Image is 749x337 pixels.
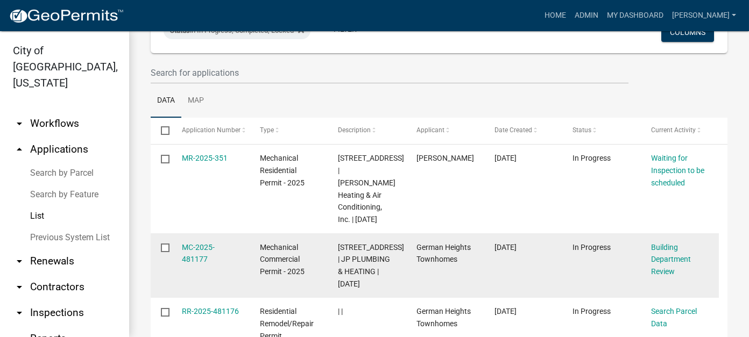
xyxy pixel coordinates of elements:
a: MR-2025-351 [182,154,228,162]
span: Application Number [182,126,241,134]
a: Map [181,84,210,118]
span: Status [170,26,190,34]
span: | | [338,307,343,316]
datatable-header-cell: Current Activity [641,118,719,144]
span: Mechanical Commercial Permit - 2025 [260,243,305,276]
datatable-header-cell: Status [562,118,640,144]
i: arrow_drop_down [13,281,26,293]
input: Search for applications [151,62,628,84]
a: Home [540,5,570,26]
span: Type [260,126,274,134]
span: Mechanical Residential Permit - 2025 [260,154,305,187]
span: 09/19/2025 [494,243,517,252]
span: 1201 GERMAN ST N | Ahrens Heating & Air Conditioning, Inc. | 09/24/2025 [338,154,404,224]
a: Building Department Review [651,243,691,276]
i: arrow_drop_down [13,117,26,130]
span: Nate Brekke [416,154,474,162]
span: German Heights Townhomes [416,243,471,264]
a: RR-2025-481176 [182,307,239,316]
i: arrow_drop_down [13,255,26,268]
datatable-header-cell: Select [151,118,171,144]
datatable-header-cell: Applicant [406,118,484,144]
span: Date Created [494,126,532,134]
a: My Dashboard [603,5,668,26]
datatable-header-cell: Application Number [171,118,249,144]
a: Data [151,84,181,118]
datatable-header-cell: Description [328,118,406,144]
span: In Progress [573,243,611,252]
datatable-header-cell: Date Created [484,118,562,144]
datatable-header-cell: Type [250,118,328,144]
span: Current Activity [651,126,696,134]
a: Waiting for Inspection to be scheduled [651,154,704,187]
button: Columns [661,23,714,42]
a: Search Parcel Data [651,307,697,328]
span: Status [573,126,591,134]
i: arrow_drop_down [13,306,26,319]
a: Admin [570,5,603,26]
a: MC-2025-481177 [182,243,215,264]
span: Description [338,126,371,134]
span: 1404 GERMAN ST S | JP PLUMBING & HEATING | 09/19/2025 [338,243,404,288]
a: [PERSON_NAME] [668,5,740,26]
span: In Progress [573,307,611,316]
i: arrow_drop_up [13,143,26,156]
span: 09/19/2025 [494,154,517,162]
span: Applicant [416,126,444,134]
span: 09/19/2025 [494,307,517,316]
span: German Heights Townhomes [416,307,471,328]
span: In Progress [573,154,611,162]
